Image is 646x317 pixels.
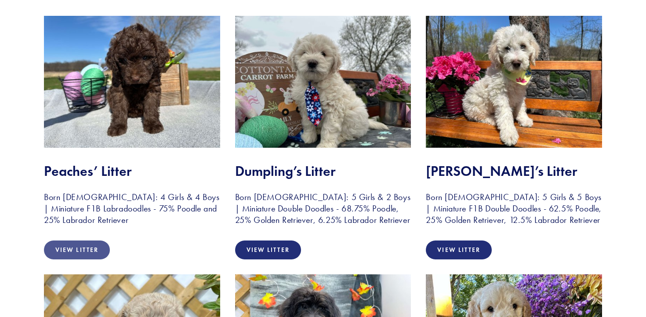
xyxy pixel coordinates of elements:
h3: Born [DEMOGRAPHIC_DATA]: 4 Girls & 4 Boys | Miniature F1B Labradoodles - 75% Poodle and 25% Labra... [44,191,220,226]
a: View Litter [235,240,301,259]
a: View Litter [426,240,492,259]
h2: Dumpling’s Litter [235,163,411,179]
h2: [PERSON_NAME]’s Litter [426,163,602,179]
a: View Litter [44,240,110,259]
h2: Peaches’ Litter [44,163,220,179]
h3: Born [DEMOGRAPHIC_DATA]: 5 Girls & 2 Boys | Miniature Double Doodles - 68.75% Poodle, 25% Golden ... [235,191,411,226]
h3: Born [DEMOGRAPHIC_DATA]: 5 Girls & 5 Boys | Miniature F1B Double Doodles - 62.5% Poodle, 25% Gold... [426,191,602,226]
